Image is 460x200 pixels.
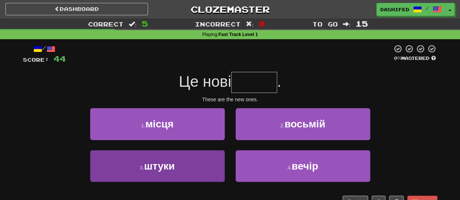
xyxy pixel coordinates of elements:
span: 44 [53,54,66,63]
span: Incorrect [195,20,241,28]
button: 4.вечір [236,150,370,182]
span: : [246,21,254,27]
a: Dashboard [5,3,148,15]
div: Mastered [392,55,437,62]
button: 1.місця [90,108,225,140]
span: dashifed [380,6,409,13]
small: 2 . [280,123,285,128]
span: Це нові [179,73,231,90]
span: восьмій [284,118,325,130]
a: Clozemaster [159,3,301,16]
span: 0 [259,19,265,28]
div: These are the new ones. [23,96,437,103]
span: : [129,21,137,27]
span: 5 [142,19,148,28]
span: штуки [144,160,175,172]
button: 3.штуки [90,150,225,182]
span: 0 % [394,55,401,61]
strong: Fast Track Level 1 [219,32,258,37]
button: 2.восьмій [236,108,370,140]
a: dashifed / [376,3,445,16]
span: 15 [356,19,368,28]
div: / [23,44,66,53]
span: . [277,73,281,90]
span: вечір [292,160,318,172]
small: 1 . [141,123,145,128]
span: : [343,21,351,27]
span: To go [312,20,337,28]
small: 3 . [140,165,144,171]
small: 4 . [287,165,292,171]
span: Score: [23,57,49,63]
span: Correct [88,20,124,28]
span: / [425,6,429,11]
span: місця [145,118,174,130]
